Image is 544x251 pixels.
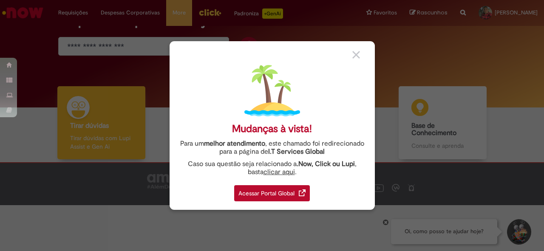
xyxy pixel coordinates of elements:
img: redirect_link.png [299,189,306,196]
div: Caso sua questão seja relacionado a , basta . [176,160,368,176]
a: clicar aqui [263,163,295,176]
a: I.T Services Global [268,143,325,156]
div: Acessar Portal Global [234,185,310,201]
strong: melhor atendimento [204,139,265,148]
div: Mudanças à vista! [232,123,312,135]
div: Para um , este chamado foi redirecionado para a página de [176,140,368,156]
a: Acessar Portal Global [234,180,310,201]
img: island.png [244,63,300,118]
strong: .Now, Click ou Lupi [297,160,355,168]
img: close_button_grey.png [352,51,360,59]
